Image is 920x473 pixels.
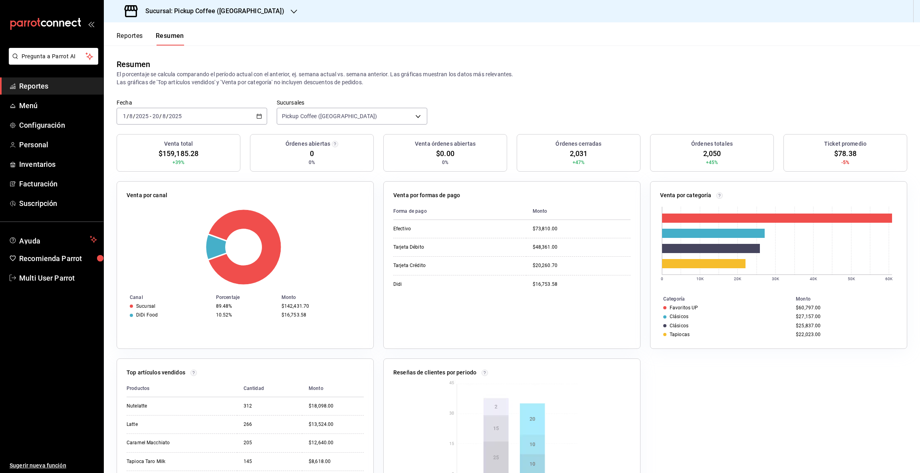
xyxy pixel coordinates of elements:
span: Pickup Coffee ([GEOGRAPHIC_DATA]) [282,112,377,120]
div: 89.48% [216,303,275,309]
div: $27,157.00 [796,314,894,319]
p: Venta por formas de pago [393,191,460,200]
span: 0% [309,159,315,166]
input: -- [152,113,159,119]
h3: Órdenes cerradas [555,140,601,148]
button: Pregunta a Parrot AI [9,48,98,65]
p: Top artículos vendidos [127,368,185,377]
span: / [166,113,169,119]
th: Monto [278,293,373,302]
div: Clásicos [670,323,688,329]
div: 205 [244,439,296,446]
p: Venta por canal [127,191,167,200]
span: 0 [310,148,314,159]
div: $73,810.00 [533,226,631,232]
p: El porcentaje se calcula comparando el período actual con el anterior, ej. semana actual vs. sema... [117,70,907,86]
span: -5% [841,159,849,166]
h3: Sucursal: Pickup Coffee ([GEOGRAPHIC_DATA]) [139,6,284,16]
div: $16,753.58 [533,281,631,288]
input: -- [129,113,133,119]
text: 40K [810,277,817,281]
button: Reportes [117,32,143,46]
h3: Órdenes abiertas [286,140,330,148]
th: Categoría [650,295,793,303]
div: 266 [244,421,296,428]
th: Monto [793,295,907,303]
p: Venta por categoría [660,191,712,200]
div: Nutelatte [127,403,206,410]
span: Inventarios [19,159,97,170]
span: 2,031 [570,148,588,159]
h3: Venta órdenes abiertas [415,140,476,148]
div: $142,431.70 [282,303,361,309]
th: Monto [526,203,631,220]
th: Forma de pago [393,203,526,220]
span: Reportes [19,81,97,91]
div: Sucursal [136,303,155,309]
th: Canal [117,293,213,302]
div: $22,023.00 [796,332,894,337]
h3: Venta total [164,140,193,148]
div: Tarjeta Débito [393,244,473,251]
span: Menú [19,100,97,111]
div: Didi [393,281,473,288]
button: open_drawer_menu [88,21,94,27]
div: $12,640.00 [309,439,364,446]
div: Tarjeta Crédito [393,262,473,269]
span: +45% [706,159,718,166]
div: DiDi Food [136,312,158,318]
h3: Órdenes totales [691,140,733,148]
span: Pregunta a Parrot AI [22,52,86,61]
div: Efectivo [393,226,473,232]
th: Cantidad [237,380,302,397]
input: -- [162,113,166,119]
a: Pregunta a Parrot AI [6,58,98,66]
span: $78.38 [834,148,857,159]
div: Tapioca Taro Milk [127,458,206,465]
span: $159,185.28 [159,148,198,159]
div: Caramel Macchiato [127,439,206,446]
input: -- [123,113,127,119]
div: navigation tabs [117,32,184,46]
span: +47% [573,159,585,166]
label: Fecha [117,100,267,105]
div: Tapiocas [670,332,690,337]
span: / [159,113,162,119]
th: Monto [302,380,364,397]
p: Reseñas de clientes por periodo [393,368,476,377]
text: 50K [848,277,855,281]
div: 312 [244,403,296,410]
span: Suscripción [19,198,97,209]
div: $16,753.58 [282,312,361,318]
div: $8,618.00 [309,458,364,465]
span: Configuración [19,120,97,131]
label: Sucursales [277,100,427,105]
div: $48,361.00 [533,244,631,251]
button: Resumen [156,32,184,46]
h3: Ticket promedio [824,140,866,148]
span: Sugerir nueva función [10,461,97,470]
div: Clásicos [670,314,688,319]
div: 10.52% [216,312,275,318]
text: 0 [661,277,663,281]
span: +39% [172,159,185,166]
input: ---- [135,113,149,119]
div: Resumen [117,58,150,70]
th: Productos [127,380,237,397]
span: / [133,113,135,119]
span: - [150,113,151,119]
span: 0% [442,159,448,166]
span: Ayuda [19,235,87,244]
div: 145 [244,458,296,465]
span: Facturación [19,178,97,189]
div: $20,260.70 [533,262,631,269]
span: Multi User Parrot [19,273,97,283]
text: 60K [885,277,893,281]
input: ---- [169,113,182,119]
span: $0.00 [436,148,454,159]
th: Porcentaje [213,293,278,302]
div: $18,098.00 [309,403,364,410]
div: $60,797.00 [796,305,894,311]
div: $13,524.00 [309,421,364,428]
text: 10K [696,277,704,281]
